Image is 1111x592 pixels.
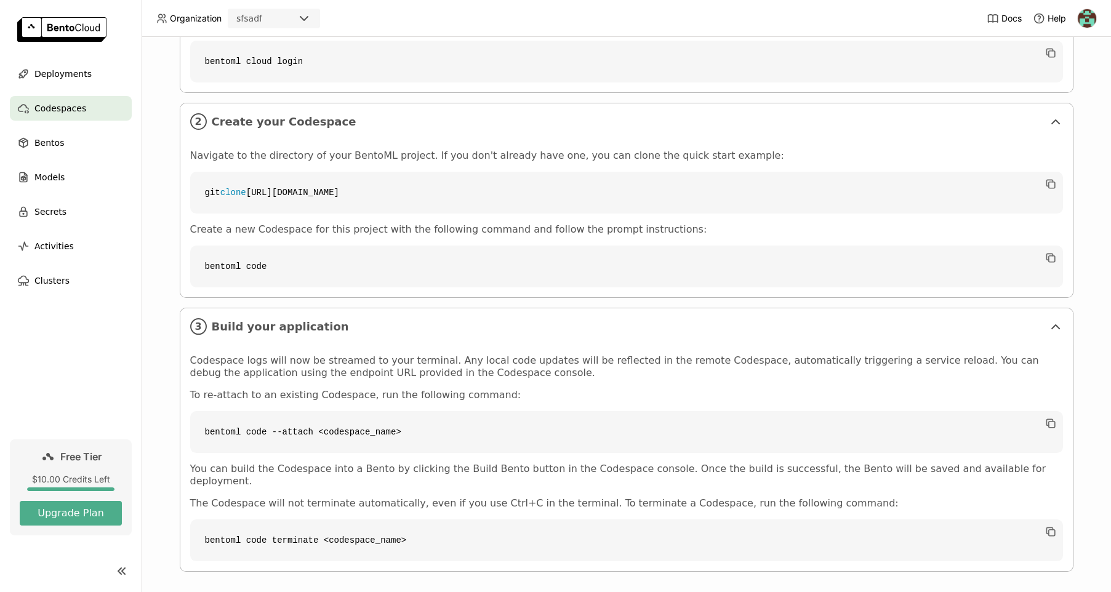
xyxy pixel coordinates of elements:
[180,103,1073,140] div: 2Create your Codespace
[60,450,102,463] span: Free Tier
[190,172,1063,214] code: git [URL][DOMAIN_NAME]
[190,113,207,130] i: 2
[190,150,1063,162] p: Navigate to the directory of your BentoML project. If you don't already have one, you can clone t...
[34,135,64,150] span: Bentos
[236,12,262,25] div: sfsadf
[10,234,132,258] a: Activities
[10,96,132,121] a: Codespaces
[1033,12,1066,25] div: Help
[220,188,246,198] span: clone
[34,273,70,288] span: Clusters
[10,268,132,293] a: Clusters
[20,474,122,485] div: $10.00 Credits Left
[17,17,106,42] img: logo
[190,389,1063,401] p: To re-attach to an existing Codespace, run the following command:
[987,12,1022,25] a: Docs
[190,519,1063,561] code: bentoml code terminate <codespace_name>
[10,439,132,535] a: Free Tier$10.00 Credits LeftUpgrade Plan
[34,66,92,81] span: Deployments
[1078,9,1096,28] img: hgkugoiuoip ngjkygiug
[10,199,132,224] a: Secrets
[190,497,1063,510] p: The Codespace will not terminate automatically, even if you use Ctrl+C in the terminal. To termin...
[170,13,222,24] span: Organization
[20,501,122,526] button: Upgrade Plan
[180,308,1073,345] div: 3Build your application
[34,101,86,116] span: Codespaces
[10,165,132,190] a: Models
[10,130,132,155] a: Bentos
[190,246,1063,287] code: bentoml code
[263,13,265,25] input: Selected sfsadf.
[190,41,1063,82] code: bentoml cloud login
[212,115,1043,129] span: Create your Codespace
[190,318,207,335] i: 3
[1048,13,1066,24] span: Help
[190,411,1063,453] code: bentoml code --attach <codespace_name>
[34,170,65,185] span: Models
[190,354,1063,379] p: Codespace logs will now be streamed to your terminal. Any local code updates will be reflected in...
[212,320,1043,334] span: Build your application
[34,204,66,219] span: Secrets
[190,223,1063,236] p: Create a new Codespace for this project with the following command and follow the prompt instruct...
[1001,13,1022,24] span: Docs
[34,239,74,254] span: Activities
[10,62,132,86] a: Deployments
[190,463,1063,487] p: You can build the Codespace into a Bento by clicking the Build Bento button in the Codespace cons...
